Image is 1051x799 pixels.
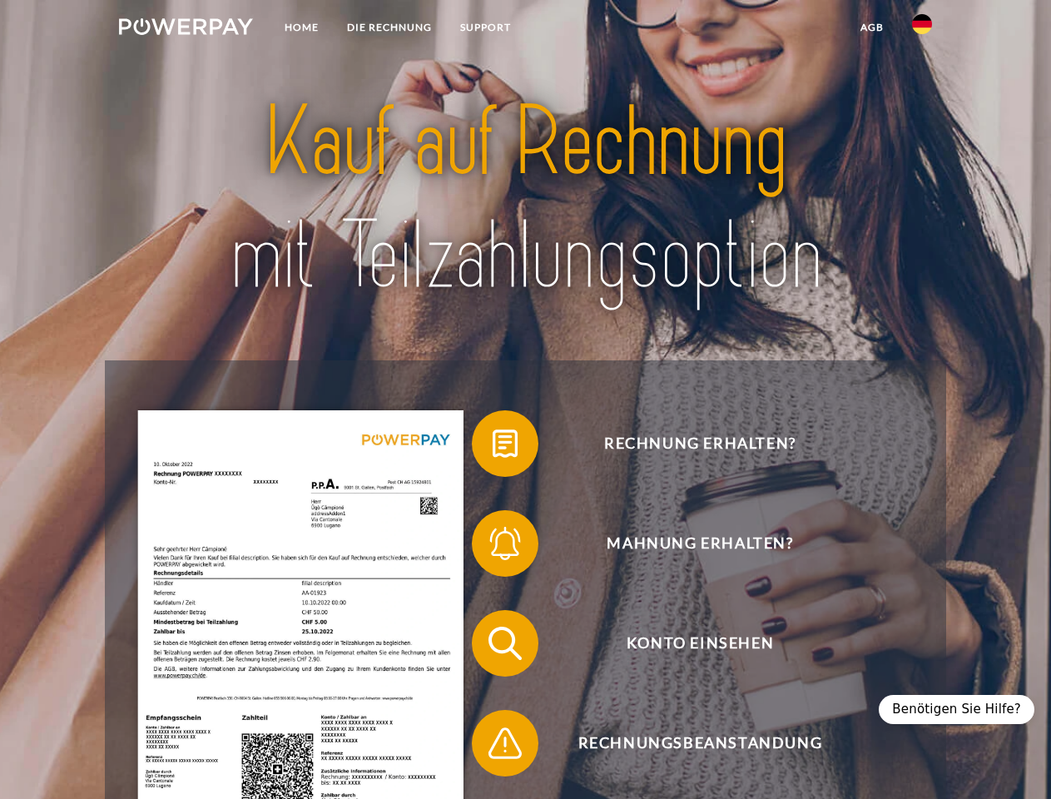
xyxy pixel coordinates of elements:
img: qb_search.svg [484,623,526,664]
button: Rechnung erhalten? [472,410,905,477]
img: qb_warning.svg [484,722,526,764]
a: DIE RECHNUNG [333,12,446,42]
div: Benötigen Sie Hilfe? [879,695,1034,724]
button: Konto einsehen [472,610,905,677]
a: SUPPORT [446,12,525,42]
button: Rechnungsbeanstandung [472,710,905,777]
img: qb_bell.svg [484,523,526,564]
img: de [912,14,932,34]
a: agb [846,12,898,42]
img: logo-powerpay-white.svg [119,18,253,35]
img: title-powerpay_de.svg [159,80,892,319]
button: Mahnung erhalten? [472,510,905,577]
span: Rechnung erhalten? [496,410,904,477]
span: Konto einsehen [496,610,904,677]
img: qb_bill.svg [484,423,526,464]
span: Rechnungsbeanstandung [496,710,904,777]
a: Home [270,12,333,42]
span: Mahnung erhalten? [496,510,904,577]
